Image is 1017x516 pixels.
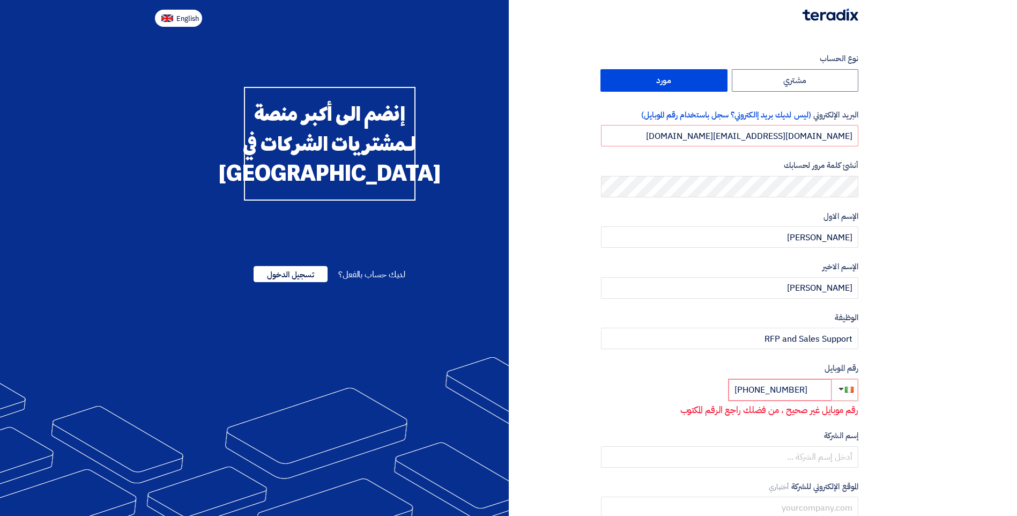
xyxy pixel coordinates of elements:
[161,14,173,23] img: en-US.png
[601,481,858,493] label: الموقع الإلكتروني للشركة
[769,482,789,492] span: أختياري
[176,15,199,23] span: English
[732,69,859,92] label: مشتري
[601,159,858,172] label: أنشئ كلمة مرور لحسابك
[254,268,328,281] a: تسجيل الدخول
[601,312,858,324] label: الوظيفة
[601,53,858,65] label: نوع الحساب
[601,362,858,374] label: رقم الموبايل
[601,277,858,299] input: أدخل الإسم الاخير ...
[601,328,858,349] input: أدخل الوظيفة ...
[600,69,728,92] label: مورد
[601,226,858,248] input: أدخل الإسم الاول ...
[729,379,832,401] input: أدخل رقم الموبايل ...
[601,125,858,146] input: أدخل بريد العمل الإلكتروني الخاص بك ...
[254,266,328,282] span: تسجيل الدخول
[803,9,858,21] img: Teradix logo
[338,268,405,281] span: لديك حساب بالفعل؟
[601,446,858,468] input: أدخل إسم الشركة ...
[155,10,202,27] button: English
[244,87,415,201] div: إنضم الى أكبر منصة لـمشتريات الشركات في [GEOGRAPHIC_DATA]
[641,109,811,121] span: (ليس لديك بريد إالكتروني؟ سجل باستخدام رقم الموبايل)
[602,403,858,417] p: رقم موبايل غير صحيح ، من فضلك راجع الرقم المكتوب
[601,430,858,442] label: إسم الشركة
[601,210,858,223] label: الإسم الاول
[601,109,858,121] label: البريد الإلكتروني
[601,261,858,273] label: الإسم الاخير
